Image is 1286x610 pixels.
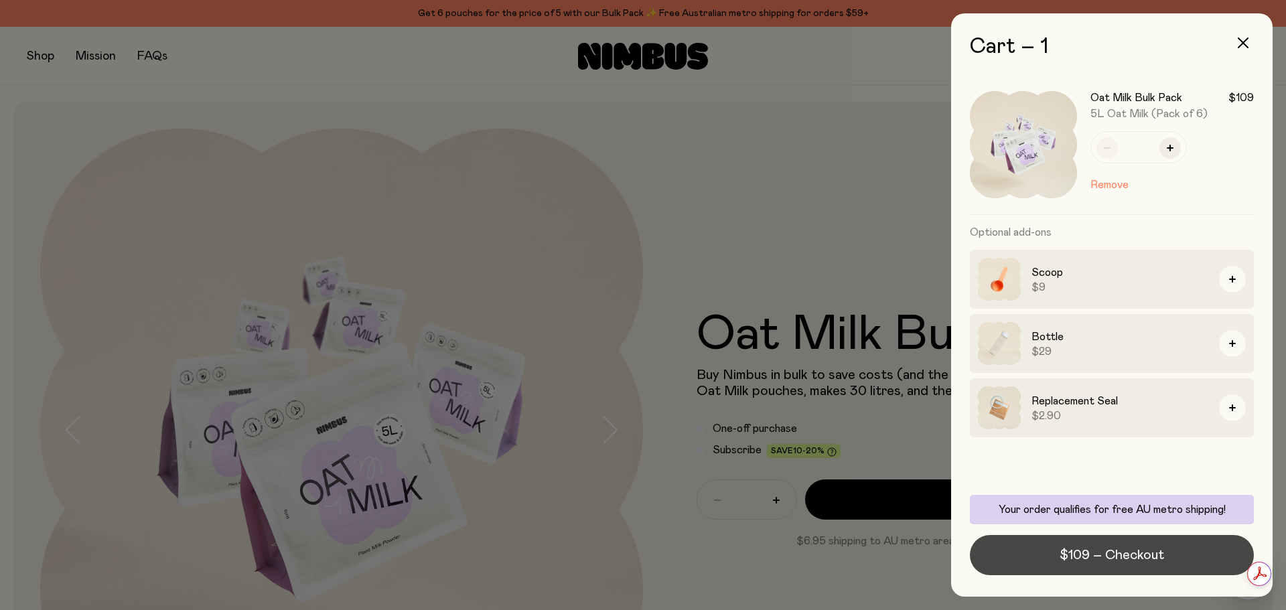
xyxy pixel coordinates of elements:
h3: Oat Milk Bulk Pack [1090,91,1182,104]
span: 5L Oat Milk (Pack of 6) [1090,108,1208,119]
h2: Cart – 1 [970,35,1254,59]
h3: Replacement Seal [1031,393,1208,409]
p: Your order qualifies for free AU metro shipping! [978,503,1246,516]
span: $29 [1031,345,1208,358]
h3: Optional add-ons [970,215,1254,250]
button: $109 – Checkout [970,535,1254,575]
h3: Bottle [1031,329,1208,345]
span: $9 [1031,281,1208,294]
span: $2.90 [1031,409,1208,423]
span: $109 [1228,91,1254,104]
span: $109 – Checkout [1060,546,1164,564]
h3: Scoop [1031,264,1208,281]
button: Remove [1090,177,1129,193]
